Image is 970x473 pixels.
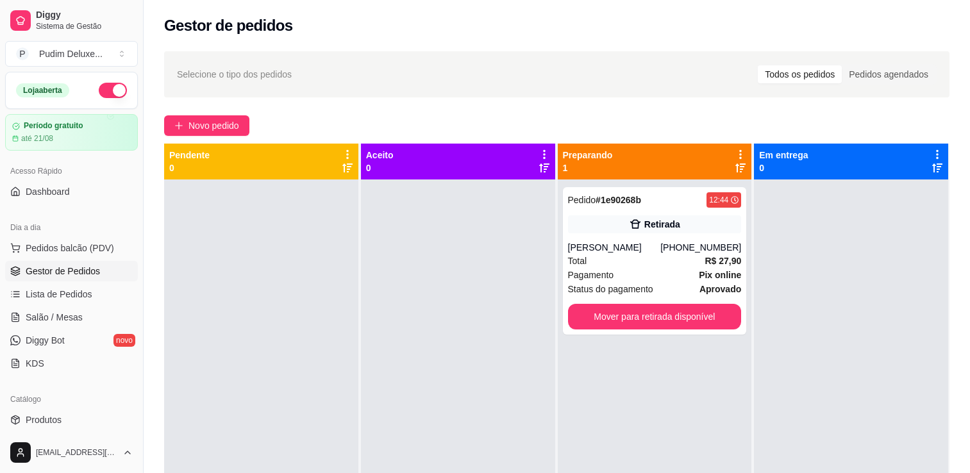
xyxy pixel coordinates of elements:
[5,307,138,328] a: Salão / Mesas
[842,65,935,83] div: Pedidos agendados
[36,21,133,31] span: Sistema de Gestão
[568,254,587,268] span: Total
[709,195,728,205] div: 12:44
[36,10,133,21] span: Diggy
[26,413,62,426] span: Produtos
[26,242,114,254] span: Pedidos balcão (PDV)
[5,161,138,181] div: Acesso Rápido
[174,121,183,130] span: plus
[568,304,742,329] button: Mover para retirada disponível
[26,265,100,278] span: Gestor de Pedidos
[5,181,138,202] a: Dashboard
[568,195,596,205] span: Pedido
[26,357,44,370] span: KDS
[563,162,613,174] p: 1
[563,149,613,162] p: Preparando
[177,67,292,81] span: Selecione o tipo dos pedidos
[568,282,653,296] span: Status do pagamento
[5,261,138,281] a: Gestor de Pedidos
[568,268,614,282] span: Pagamento
[699,270,741,280] strong: Pix online
[188,119,239,133] span: Novo pedido
[5,437,138,468] button: [EMAIL_ADDRESS][DOMAIN_NAME]
[169,149,210,162] p: Pendente
[99,83,127,98] button: Alterar Status
[5,353,138,374] a: KDS
[759,149,808,162] p: Em entrega
[660,241,741,254] div: [PHONE_NUMBER]
[36,447,117,458] span: [EMAIL_ADDRESS][DOMAIN_NAME]
[5,284,138,304] a: Lista de Pedidos
[16,47,29,60] span: P
[169,162,210,174] p: 0
[26,288,92,301] span: Lista de Pedidos
[26,334,65,347] span: Diggy Bot
[568,241,661,254] div: [PERSON_NAME]
[366,162,394,174] p: 0
[5,114,138,151] a: Período gratuitoaté 21/08
[5,217,138,238] div: Dia a dia
[39,47,103,60] div: Pudim Deluxe ...
[164,115,249,136] button: Novo pedido
[16,83,69,97] div: Loja aberta
[21,133,53,144] article: até 21/08
[596,195,641,205] strong: # 1e90268b
[5,41,138,67] button: Select a team
[644,218,680,231] div: Retirada
[759,162,808,174] p: 0
[699,284,741,294] strong: aprovado
[5,5,138,36] a: DiggySistema de Gestão
[5,330,138,351] a: Diggy Botnovo
[5,410,138,430] a: Produtos
[366,149,394,162] p: Aceito
[5,389,138,410] div: Catálogo
[5,238,138,258] button: Pedidos balcão (PDV)
[24,121,83,131] article: Período gratuito
[705,256,741,266] strong: R$ 27,90
[164,15,293,36] h2: Gestor de pedidos
[26,311,83,324] span: Salão / Mesas
[26,185,70,198] span: Dashboard
[758,65,842,83] div: Todos os pedidos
